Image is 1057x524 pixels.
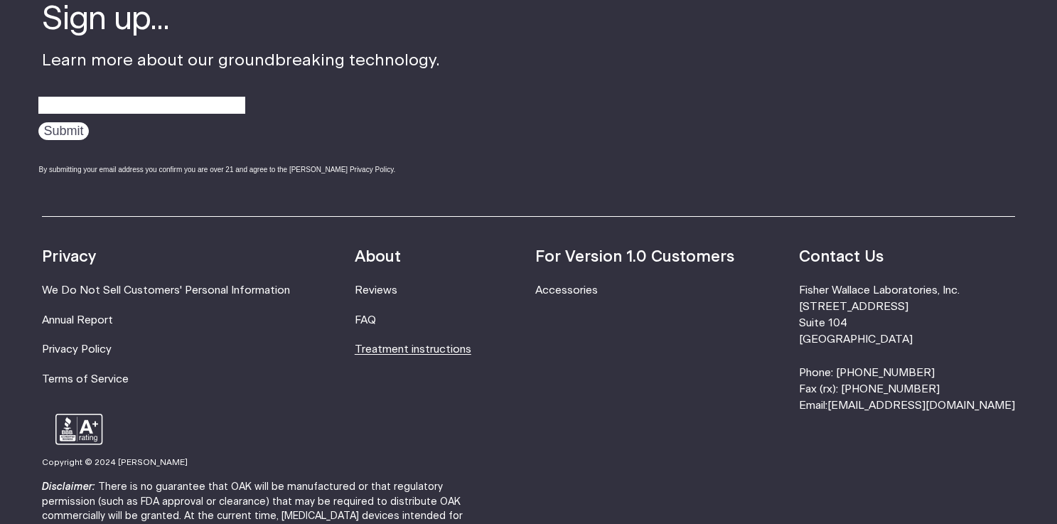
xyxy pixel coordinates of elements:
a: [EMAIL_ADDRESS][DOMAIN_NAME] [827,400,1015,411]
strong: Contact Us [799,249,884,264]
a: Terms of Service [42,374,129,385]
a: Annual Report [42,315,113,326]
a: We Do Not Sell Customers' Personal Information [42,285,290,296]
a: Treatment instructions [355,344,471,355]
a: Privacy Policy [42,344,112,355]
strong: About [355,249,401,264]
strong: Disclaimer: [42,482,95,492]
input: Submit [38,122,88,140]
a: FAQ [355,315,376,326]
small: Copyright © 2024 [PERSON_NAME] [42,459,188,466]
a: Reviews [355,285,397,296]
div: By submitting your email address you confirm you are over 21 and agree to the [PERSON_NAME] Priva... [38,164,440,175]
a: Accessories [535,285,598,296]
li: Fisher Wallace Laboratories, Inc. [STREET_ADDRESS] Suite 104 [GEOGRAPHIC_DATA] Phone: [PHONE_NUMB... [799,282,1015,414]
strong: For Version 1.0 Customers [535,249,734,264]
strong: Privacy [42,249,96,264]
